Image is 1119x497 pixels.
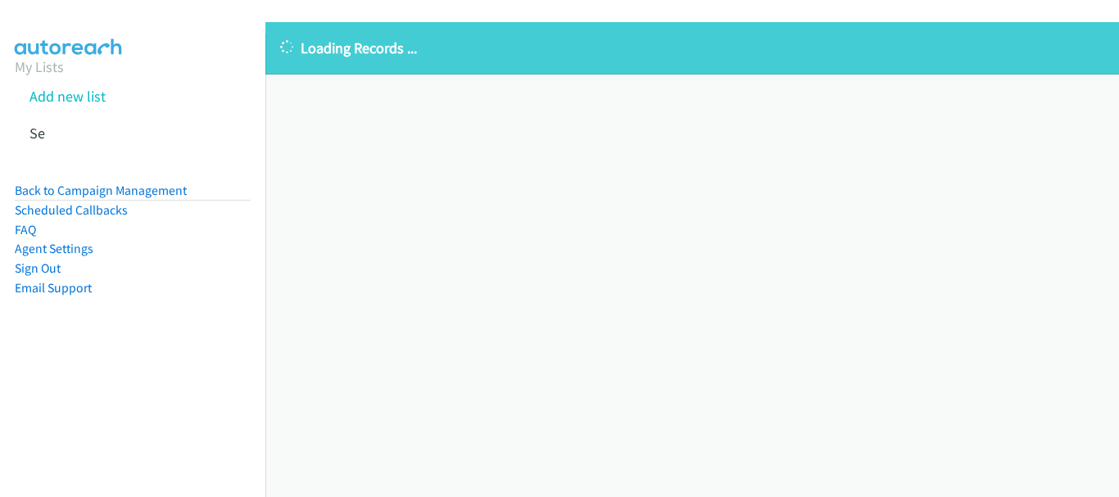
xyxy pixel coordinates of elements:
[15,183,187,198] a: Back to Campaign Management
[15,222,36,237] a: FAQ
[15,280,92,296] a: Email Support
[15,260,61,276] a: Sign Out
[29,87,106,106] a: Add new list
[15,202,128,218] a: Scheduled Callbacks
[29,124,45,142] a: Se
[15,57,64,76] a: My Lists
[280,37,1104,59] p: Loading Records ...
[15,241,93,256] a: Agent Settings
